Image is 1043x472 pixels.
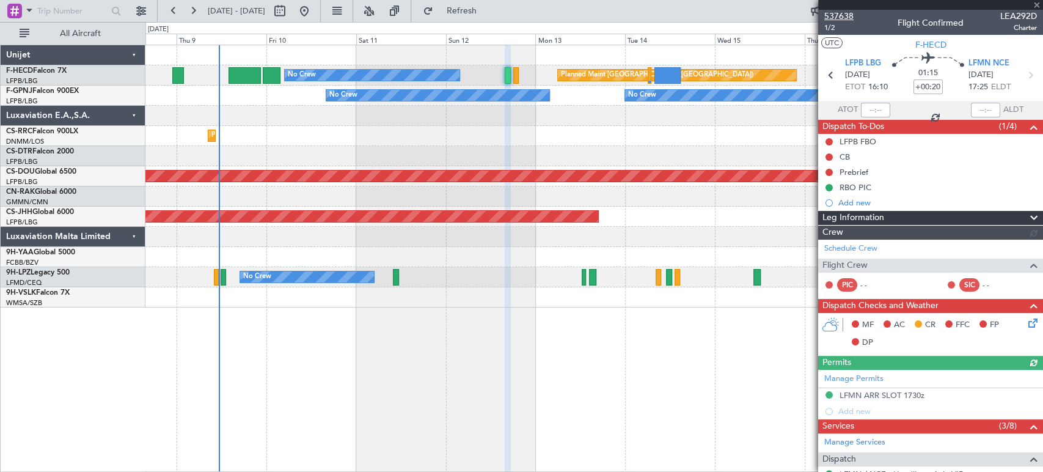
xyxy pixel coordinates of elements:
[436,7,487,15] span: Refresh
[32,29,129,38] span: All Aircraft
[918,67,938,79] span: 01:15
[6,97,38,106] a: LFPB/LBG
[6,168,35,175] span: CS-DOU
[417,1,491,21] button: Refresh
[990,319,999,331] span: FP
[6,218,38,227] a: LFPB/LBG
[535,34,625,45] div: Mon 13
[956,319,970,331] span: FFC
[845,69,870,81] span: [DATE]
[6,249,75,256] a: 9H-YAAGlobal 5000
[6,87,32,95] span: F-GPNJ
[6,177,38,186] a: LFPB/LBG
[6,67,67,75] a: F-HECDFalcon 7X
[6,188,35,196] span: CN-RAK
[6,168,76,175] a: CS-DOUGlobal 6500
[868,81,888,94] span: 16:10
[838,197,1037,208] div: Add new
[177,34,266,45] div: Thu 9
[1000,23,1037,33] span: Charter
[266,34,356,45] div: Fri 10
[999,419,1017,432] span: (3/8)
[6,289,70,297] a: 9H-VSLKFalcon 7X
[1003,104,1023,116] span: ALDT
[37,2,108,20] input: Trip Number
[148,24,169,35] div: [DATE]
[805,34,895,45] div: Thu 16
[6,157,38,166] a: LFPB/LBG
[898,17,964,29] div: Flight Confirmed
[824,437,885,449] a: Manage Services
[999,120,1017,133] span: (1/4)
[6,128,78,135] a: CS-RRCFalcon 900LX
[840,152,850,162] div: CB
[628,86,656,105] div: No Crew
[6,76,38,86] a: LFPB/LBG
[6,208,74,216] a: CS-JHHGlobal 6000
[6,249,34,256] span: 9H-YAA
[822,452,856,466] span: Dispatch
[208,6,265,17] span: [DATE] - [DATE]
[915,39,946,51] span: F-HECD
[6,278,42,287] a: LFMD/CEQ
[894,319,905,331] span: AC
[211,127,338,145] div: Planned Maint Lagos ([PERSON_NAME])
[840,167,868,177] div: Prebrief
[1000,10,1037,23] span: LEA292D
[6,289,36,297] span: 9H-VSLK
[822,419,854,433] span: Services
[6,269,70,276] a: 9H-LPZLegacy 500
[838,104,858,116] span: ATOT
[845,81,865,94] span: ETOT
[561,66,753,84] div: Planned Maint [GEOGRAPHIC_DATA] ([GEOGRAPHIC_DATA])
[288,66,316,84] div: No Crew
[446,34,536,45] div: Sun 12
[329,86,357,105] div: No Crew
[822,120,884,134] span: Dispatch To-Dos
[968,69,994,81] span: [DATE]
[625,34,715,45] div: Tue 14
[862,319,874,331] span: MF
[840,136,876,147] div: LFPB FBO
[991,81,1011,94] span: ELDT
[6,87,79,95] a: F-GPNJFalcon 900EX
[6,258,38,267] a: FCBB/BZV
[6,67,33,75] span: F-HECD
[862,337,873,349] span: DP
[6,148,74,155] a: CS-DTRFalcon 2000
[6,148,32,155] span: CS-DTR
[6,188,76,196] a: CN-RAKGlobal 6000
[13,24,133,43] button: All Aircraft
[6,137,44,146] a: DNMM/LOS
[6,128,32,135] span: CS-RRC
[840,182,871,193] div: RBO PIC
[243,268,271,286] div: No Crew
[925,319,935,331] span: CR
[968,57,1009,70] span: LFMN NCE
[822,299,939,313] span: Dispatch Checks and Weather
[824,23,854,33] span: 1/2
[356,34,446,45] div: Sat 11
[6,298,42,308] a: WMSA/SZB
[968,81,988,94] span: 17:25
[6,197,48,207] a: GMMN/CMN
[6,269,31,276] span: 9H-LPZ
[6,208,32,216] span: CS-JHH
[822,211,884,225] span: Leg Information
[715,34,805,45] div: Wed 15
[824,10,854,23] span: 537638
